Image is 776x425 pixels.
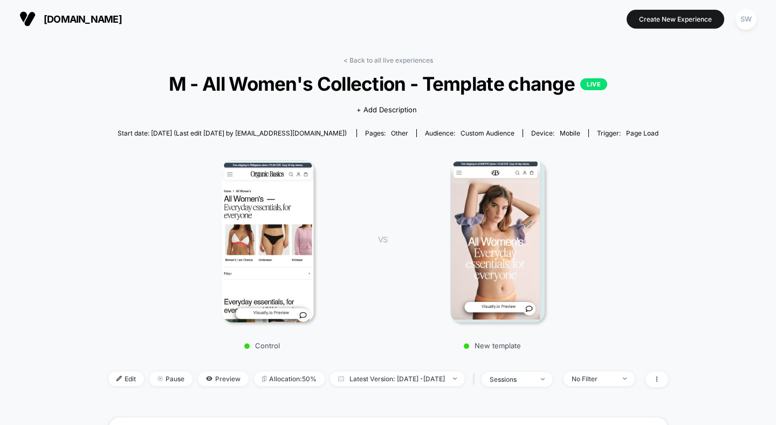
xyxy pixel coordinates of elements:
p: New template [398,341,587,350]
span: [DOMAIN_NAME] [44,14,122,25]
span: Page Load [626,129,658,137]
span: Edit [108,372,144,386]
span: Start date: [DATE] (Last edit [DATE] by [EMAIL_ADDRESS][DOMAIN_NAME]) [118,129,347,137]
button: [DOMAIN_NAME] [16,10,125,28]
span: mobile [560,129,580,137]
div: Trigger: [597,129,658,137]
a: < Back to all live experiences [344,56,433,64]
div: SW [736,9,757,30]
p: LIVE [580,78,607,90]
img: Control main [222,160,314,322]
span: Preview [198,372,249,386]
span: Pause [149,372,193,386]
button: Create New Experience [627,10,724,29]
div: Audience: [425,129,514,137]
button: SW [732,8,760,30]
img: end [157,376,163,381]
span: VS [378,235,387,244]
span: Device: [523,129,588,137]
div: sessions [490,375,533,383]
span: M - All Women's Collection - Template change [136,72,640,95]
img: end [541,378,545,380]
img: calendar [338,376,344,381]
div: No Filter [572,375,615,383]
img: end [623,377,627,380]
img: New template main [450,160,545,322]
span: + Add Description [356,105,417,116]
span: | [470,372,482,387]
p: Control [168,341,356,350]
div: Pages: [365,129,408,137]
span: Custom Audience [461,129,514,137]
img: Visually logo [19,11,36,27]
img: rebalance [262,376,266,382]
img: edit [116,376,122,381]
span: Allocation: 50% [254,372,325,386]
img: end [453,377,457,380]
span: other [391,129,408,137]
span: Latest Version: [DATE] - [DATE] [330,372,465,386]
